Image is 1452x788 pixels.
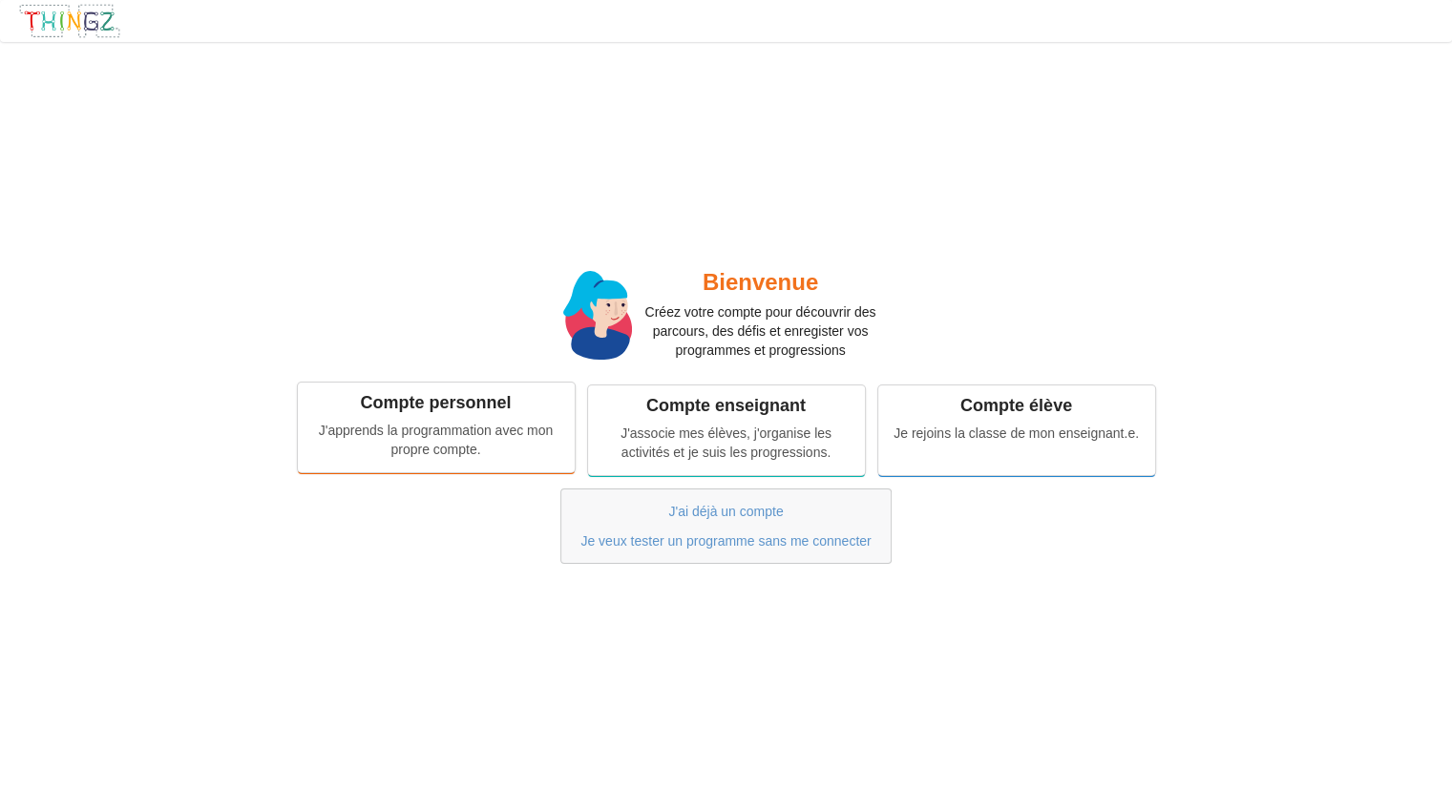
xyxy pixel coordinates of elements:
[632,302,890,360] p: Créez votre compte pour découvrir des parcours, des défis et enregister vos programmes et progres...
[668,504,783,519] a: J'ai déjà un compte
[311,392,561,414] div: Compte personnel
[601,395,852,417] div: Compte enseignant
[580,533,871,549] a: Je veux tester un programme sans me connecter
[632,268,890,298] h2: Bienvenue
[563,271,632,359] img: miss.svg
[311,421,561,459] div: J'apprends la programmation avec mon propre compte.
[18,3,121,39] img: thingz_logo.png
[588,385,865,475] a: Compte enseignantJ'associe mes élèves, j'organise les activités et je suis les progressions.
[892,395,1142,417] div: Compte élève
[878,385,1155,475] a: Compte élèveJe rejoins la classe de mon enseignant.e.
[298,383,575,472] a: Compte personnelJ'apprends la programmation avec mon propre compte.
[892,424,1142,443] div: Je rejoins la classe de mon enseignant.e.
[601,424,852,462] div: J'associe mes élèves, j'organise les activités et je suis les progressions.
